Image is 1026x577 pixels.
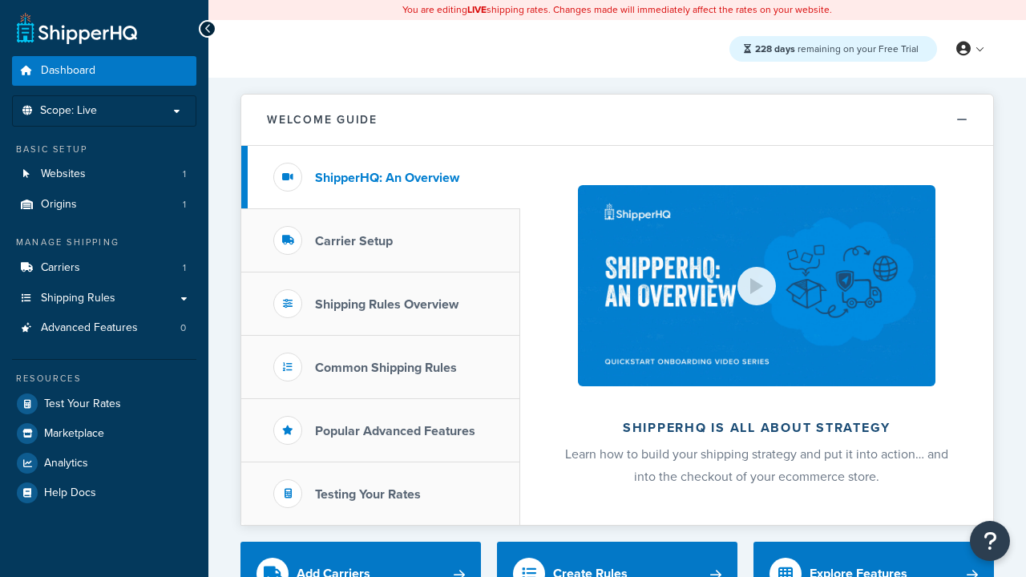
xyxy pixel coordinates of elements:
[12,449,196,478] a: Analytics
[44,457,88,470] span: Analytics
[44,397,121,411] span: Test Your Rates
[12,253,196,283] a: Carriers1
[41,321,138,335] span: Advanced Features
[41,64,95,78] span: Dashboard
[565,445,948,486] span: Learn how to build your shipping strategy and put it into action… and into the checkout of your e...
[12,159,196,189] li: Websites
[12,159,196,189] a: Websites1
[12,389,196,418] a: Test Your Rates
[12,478,196,507] a: Help Docs
[44,427,104,441] span: Marketplace
[12,190,196,220] a: Origins1
[315,424,475,438] h3: Popular Advanced Features
[183,261,186,275] span: 1
[755,42,919,56] span: remaining on your Free Trial
[183,167,186,181] span: 1
[315,234,393,248] h3: Carrier Setup
[12,313,196,343] a: Advanced Features0
[563,421,951,435] h2: ShipperHQ is all about strategy
[41,198,77,212] span: Origins
[12,419,196,448] a: Marketplace
[180,321,186,335] span: 0
[315,171,459,185] h3: ShipperHQ: An Overview
[267,114,378,126] h2: Welcome Guide
[12,143,196,156] div: Basic Setup
[755,42,795,56] strong: 228 days
[315,361,457,375] h3: Common Shipping Rules
[44,486,96,500] span: Help Docs
[12,253,196,283] li: Carriers
[970,521,1010,561] button: Open Resource Center
[12,372,196,385] div: Resources
[41,292,115,305] span: Shipping Rules
[578,185,935,386] img: ShipperHQ is all about strategy
[315,297,458,312] h3: Shipping Rules Overview
[12,56,196,86] a: Dashboard
[467,2,487,17] b: LIVE
[40,104,97,118] span: Scope: Live
[41,167,86,181] span: Websites
[41,261,80,275] span: Carriers
[315,487,421,502] h3: Testing Your Rates
[183,198,186,212] span: 1
[241,95,993,146] button: Welcome Guide
[12,313,196,343] li: Advanced Features
[12,236,196,249] div: Manage Shipping
[12,190,196,220] li: Origins
[12,284,196,313] a: Shipping Rules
